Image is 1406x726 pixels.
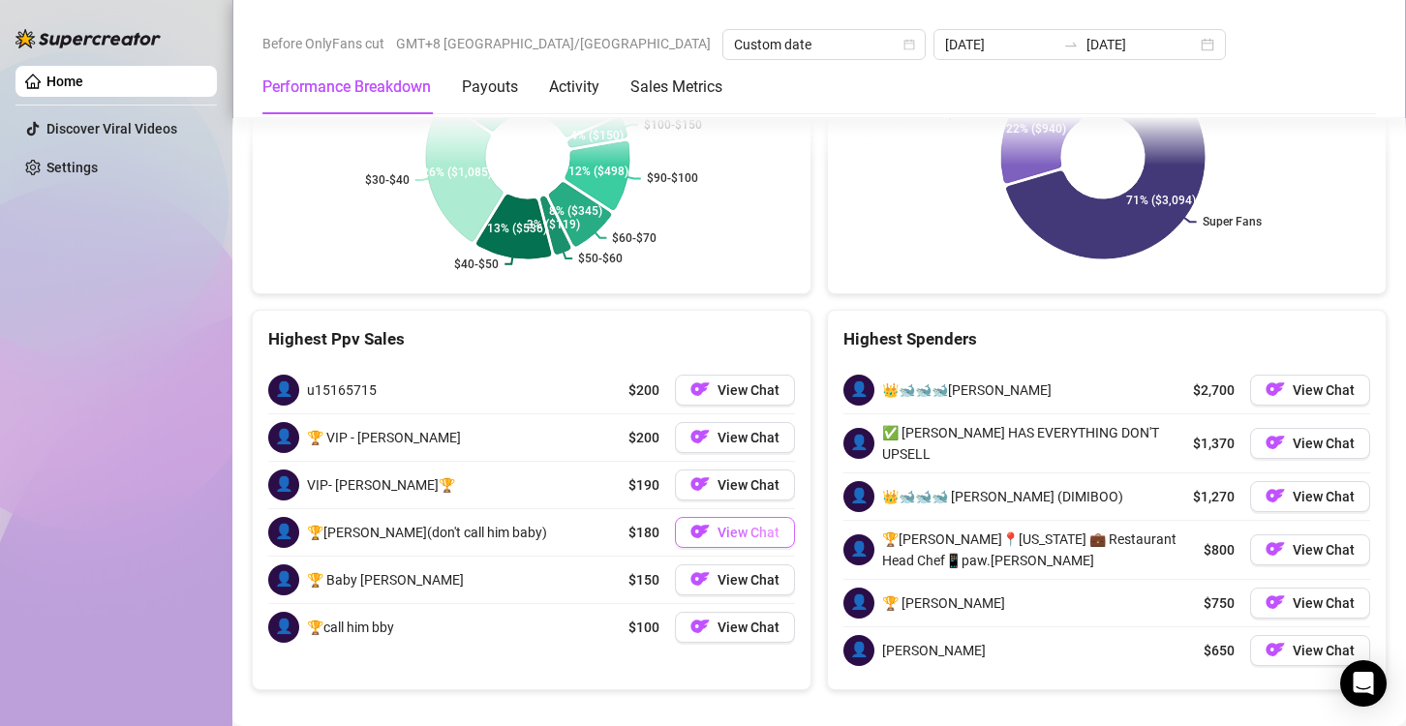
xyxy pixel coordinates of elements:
span: 👤 [843,428,874,459]
text: Spenders [942,107,991,121]
span: View Chat [718,620,779,635]
span: 🏆 Baby [PERSON_NAME] [307,569,464,590]
text: $40-$50 [454,257,499,271]
span: View Chat [718,572,779,588]
span: $150 [628,569,659,590]
div: Performance Breakdown [262,76,431,99]
span: 👤 [268,612,299,643]
span: [PERSON_NAME] [882,640,986,661]
img: OF [690,522,710,541]
button: OFView Chat [1250,588,1370,619]
button: OFView Chat [675,422,795,453]
button: OFView Chat [1250,428,1370,459]
span: $650 [1204,640,1235,661]
a: Settings [46,160,98,175]
button: OFView Chat [1250,481,1370,512]
a: Home [46,74,83,89]
span: u15165715 [307,379,377,401]
span: 👤 [268,564,299,595]
span: $2,700 [1193,379,1235,401]
span: 🏆[PERSON_NAME](don't call him baby) [307,522,547,543]
button: OFView Chat [675,469,795,500]
text: $50-$60 [578,252,623,265]
div: Sales Metrics [630,76,722,99]
div: Highest Ppv Sales [268,326,795,352]
img: OF [690,427,710,446]
button: OFView Chat [675,564,795,595]
span: Custom date [734,30,914,59]
button: OFView Chat [1250,534,1370,565]
span: Before OnlyFans cut [262,29,384,58]
text: $30-$40 [365,173,410,187]
span: $800 [1204,539,1235,560]
span: $750 [1204,592,1235,614]
span: $190 [628,474,659,496]
span: 👤 [843,588,874,619]
span: swap-right [1063,37,1079,52]
span: 👤 [268,469,299,500]
button: OFView Chat [675,375,795,406]
span: 🏆[PERSON_NAME]📍[US_STATE] 💼 Restaurant Head Chef📱paw.[PERSON_NAME] [882,529,1196,571]
img: OF [1266,379,1285,399]
span: $180 [628,522,659,543]
text: $90-$100 [647,171,698,185]
img: OF [1266,592,1285,612]
span: $1,270 [1193,486,1235,507]
button: OFView Chat [1250,375,1370,406]
span: calendar [903,39,915,50]
span: 👤 [268,517,299,548]
img: OF [690,379,710,399]
img: OF [1266,433,1285,452]
span: View Chat [1293,542,1355,558]
span: View Chat [718,382,779,398]
span: to [1063,37,1079,52]
span: View Chat [1293,382,1355,398]
img: OF [1266,640,1285,659]
input: Start date [945,34,1055,55]
span: 👤 [268,422,299,453]
img: OF [690,617,710,636]
button: OFView Chat [1250,635,1370,666]
span: $100 [628,617,659,638]
span: View Chat [718,430,779,445]
button: OFView Chat [675,517,795,548]
text: $100-$150 [644,118,702,132]
span: $200 [628,379,659,401]
span: 👑🐋🐋🐋[PERSON_NAME] [882,379,1052,401]
span: View Chat [1293,489,1355,504]
input: End date [1086,34,1197,55]
span: $200 [628,427,659,448]
span: 🏆 VIP - [PERSON_NAME] [307,427,461,448]
span: ✅ [PERSON_NAME] HAS EVERYTHING DON'T UPSELL [882,422,1185,465]
span: View Chat [1293,643,1355,658]
span: VIP- [PERSON_NAME]🏆 [307,474,455,496]
img: OF [690,474,710,494]
a: Discover Viral Videos [46,121,177,136]
text: Super Fans [1203,215,1262,228]
span: View Chat [718,477,779,493]
span: $1,370 [1193,433,1235,454]
text: $60-$70 [612,231,657,245]
span: 🏆call him bby [307,617,394,638]
span: 👤 [843,534,874,565]
span: 👑🐋🐋🐋 [PERSON_NAME] (DIMIBOO) [882,486,1123,507]
img: OF [1266,486,1285,505]
button: OFView Chat [675,612,795,643]
img: logo-BBDzfeDw.svg [15,29,161,48]
span: 🏆 [PERSON_NAME] [882,592,1005,614]
span: 👤 [843,635,874,666]
div: Open Intercom Messenger [1340,660,1387,707]
span: 👤 [843,481,874,512]
span: View Chat [718,525,779,540]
